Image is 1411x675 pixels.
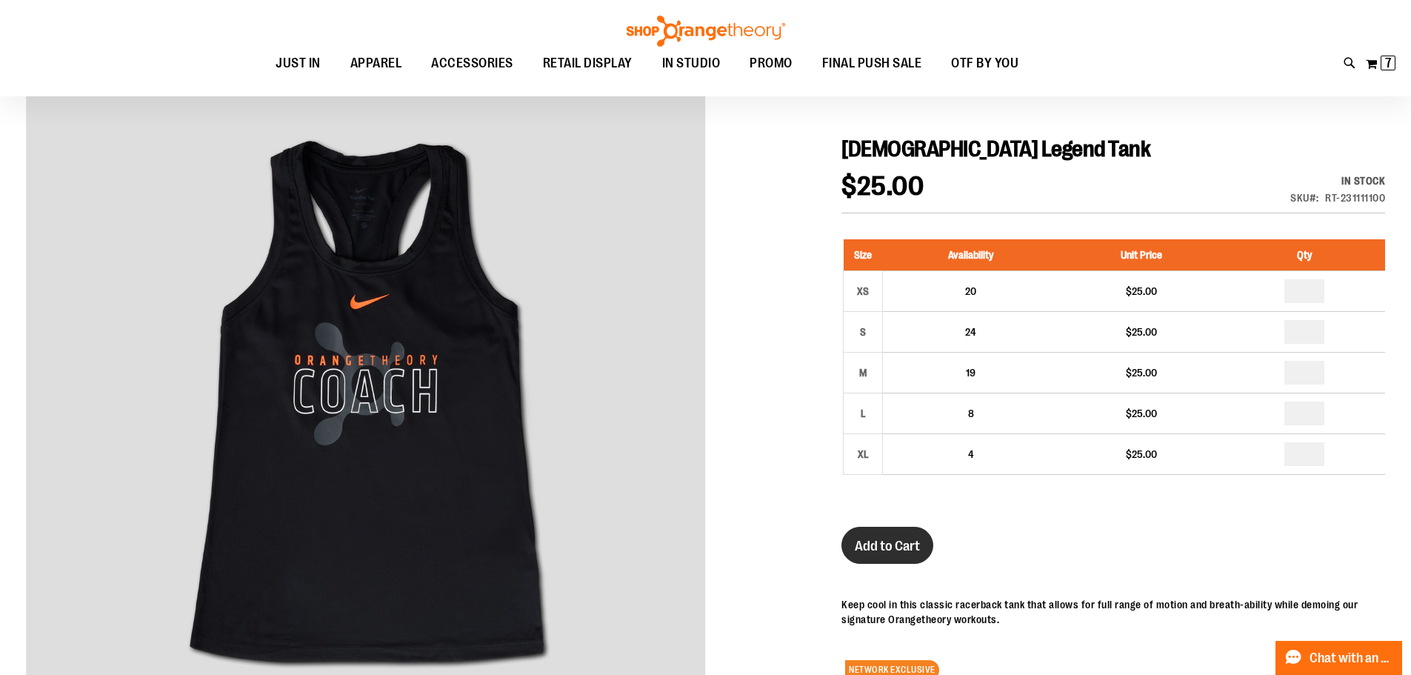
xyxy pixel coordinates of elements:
span: Add to Cart [855,538,920,554]
div: M [852,362,874,384]
button: Add to Cart [841,527,933,564]
div: Availability [1290,173,1385,188]
div: $25.00 [1066,325,1216,339]
a: OTF BY YOU [936,47,1033,81]
img: Shop Orangetheory [624,16,787,47]
p: Keep cool in this classic racerback tank that allows for full range of motion and breath-ability ... [841,597,1385,627]
div: $25.00 [1066,406,1216,421]
div: $25.00 [1066,284,1216,299]
div: $25.00 [1066,447,1216,462]
span: FINAL PUSH SALE [822,47,922,80]
span: $25.00 [841,171,924,202]
div: $25.00 [1066,365,1216,380]
span: 20 [965,285,976,297]
div: In stock [1290,173,1385,188]
th: Availability [883,239,1059,271]
button: Chat with an Expert [1275,641,1403,675]
a: PROMO [735,47,807,81]
a: APPAREL [336,47,417,81]
th: Qty [1224,239,1385,271]
th: Size [844,239,883,271]
div: S [852,321,874,343]
a: RETAIL DISPLAY [528,47,647,81]
span: APPAREL [350,47,402,80]
div: XL [852,443,874,465]
a: FINAL PUSH SALE [807,47,937,81]
div: XS [852,280,874,302]
span: [DEMOGRAPHIC_DATA] Legend Tank [841,136,1150,162]
span: 4 [968,448,974,460]
span: JUST IN [276,47,321,80]
span: ACCESSORIES [431,47,513,80]
a: JUST IN [261,47,336,81]
a: IN STUDIO [647,47,735,80]
div: L [852,402,874,425]
span: 7 [1385,56,1392,70]
span: Chat with an Expert [1310,651,1393,665]
span: PROMO [750,47,793,80]
span: OTF BY YOU [951,47,1018,80]
strong: SKU [1290,192,1319,204]
span: 24 [965,326,976,338]
a: ACCESSORIES [416,47,528,81]
span: IN STUDIO [662,47,721,80]
span: RETAIL DISPLAY [543,47,633,80]
div: RT-231111100 [1325,190,1385,205]
span: 8 [968,408,974,419]
th: Unit Price [1058,239,1224,271]
span: 19 [966,367,975,379]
